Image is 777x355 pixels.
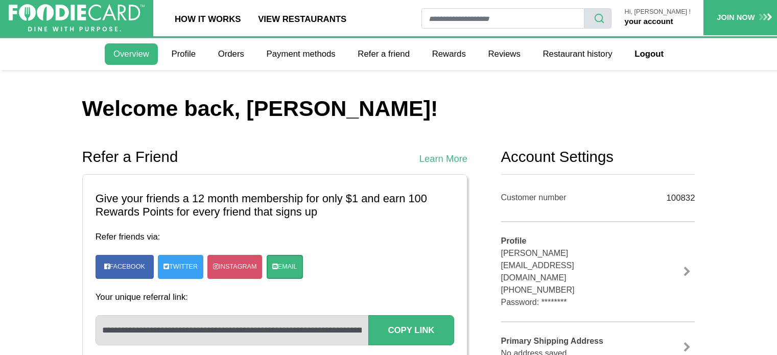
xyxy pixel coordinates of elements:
[421,8,584,29] input: restaurant search
[625,17,673,26] a: your account
[9,4,145,32] img: FoodieCard; Eat, Drink, Save, Donate
[480,43,529,65] a: Reviews
[207,255,262,279] a: Instagram
[626,43,672,65] a: Logout
[368,315,454,345] button: Copy Link
[96,232,454,242] h4: Refer friends via:
[169,262,198,272] span: Twitter
[501,235,639,309] div: [PERSON_NAME] [EMAIL_ADDRESS][DOMAIN_NAME] [PHONE_NUMBER] Password: ********
[110,263,145,270] span: Facebook
[219,262,256,272] span: Instagram
[501,192,639,204] div: Customer number
[501,148,695,165] h2: Account Settings
[163,43,204,65] a: Profile
[158,255,203,279] a: Twitter
[423,43,475,65] a: Rewards
[105,43,158,65] a: Overview
[501,236,527,245] b: Profile
[349,43,418,65] a: Refer a friend
[654,188,695,208] div: 100832
[267,255,303,279] a: Email
[501,337,603,345] b: Primary Shipping Address
[96,192,454,219] h3: Give your friends a 12 month membership for only $1 and earn 100 Rewards Points for every friend ...
[82,96,695,122] h1: Welcome back, [PERSON_NAME]!
[100,257,150,276] a: Facebook
[278,262,297,272] span: Email
[82,148,178,165] h2: Refer a Friend
[534,43,621,65] a: Restaurant history
[209,43,253,65] a: Orders
[625,9,691,16] p: Hi, [PERSON_NAME] !
[584,8,611,29] button: search
[96,292,454,302] h4: Your unique referral link:
[258,43,344,65] a: Payment methods
[419,152,467,166] a: Learn More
